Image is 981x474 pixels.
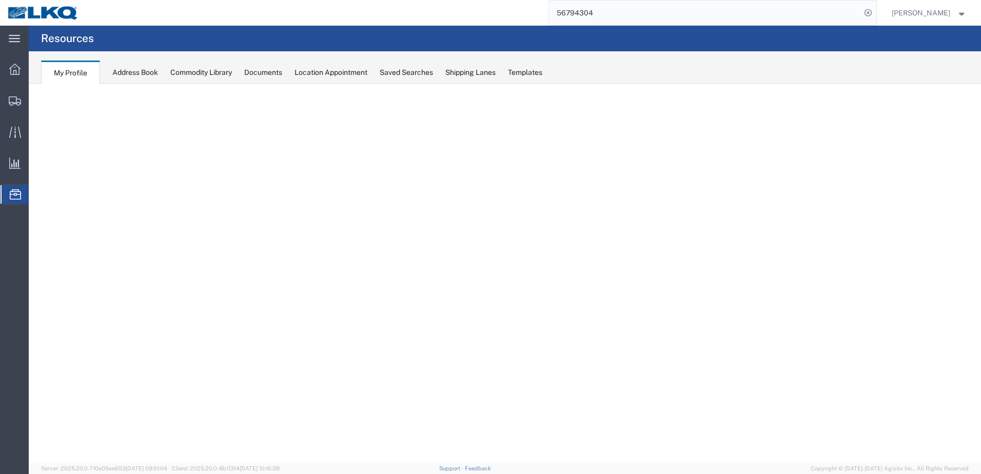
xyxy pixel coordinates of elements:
a: Support [439,465,465,471]
span: Ryan Gledhill [892,7,950,18]
div: Location Appointment [295,67,367,78]
span: Client: 2025.20.0-8b113f4 [172,465,280,471]
div: Commodity Library [170,67,232,78]
div: Saved Searches [380,67,433,78]
div: Documents [244,67,282,78]
span: [DATE] 10:16:38 [240,465,280,471]
h4: Resources [41,26,94,51]
img: logo [7,5,79,21]
span: [DATE] 09:51:04 [126,465,167,471]
div: Address Book [112,67,158,78]
div: Shipping Lanes [445,67,496,78]
span: Copyright © [DATE]-[DATE] Agistix Inc., All Rights Reserved [811,464,969,473]
input: Search for shipment number, reference number [549,1,861,25]
span: Server: 2025.20.0-710e05ee653 [41,465,167,471]
a: Feedback [465,465,491,471]
iframe: FS Legacy Container [29,84,981,463]
div: Templates [508,67,542,78]
div: My Profile [41,61,100,84]
button: [PERSON_NAME] [891,7,967,19]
